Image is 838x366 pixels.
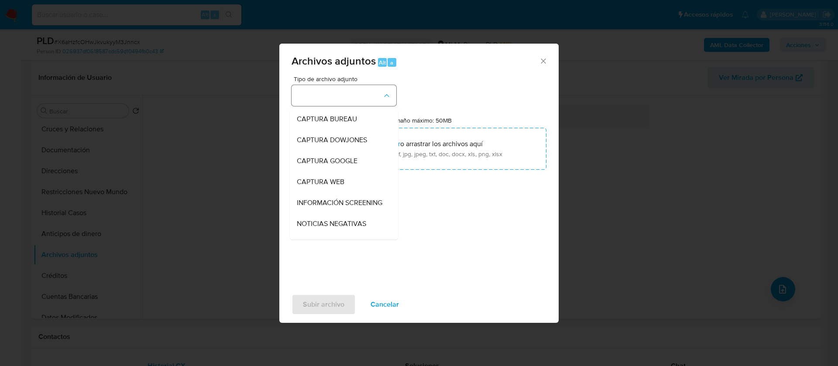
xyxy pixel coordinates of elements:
label: Tamaño máximo: 50MB [389,116,452,124]
span: Cancelar [371,295,399,314]
span: Archivos adjuntos [292,53,376,68]
span: INFORMACIÓN SCREENING [297,198,382,207]
span: Alt [379,58,386,67]
span: CAPTURA BUREAU [297,115,357,123]
button: Cancelar [359,294,410,315]
span: a [390,58,393,67]
span: Tipo de archivo adjunto [294,76,398,82]
button: Cerrar [539,57,547,65]
span: CAPTURA GOOGLE [297,157,357,165]
span: NOTICIAS NEGATIVAS [297,219,366,228]
span: CAPTURA WEB [297,178,344,186]
span: CAPTURA DOWJONES [297,136,367,144]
